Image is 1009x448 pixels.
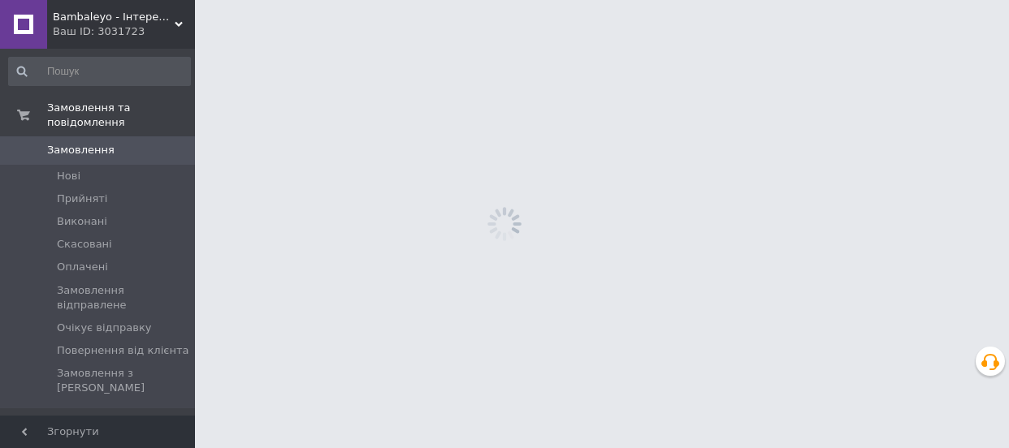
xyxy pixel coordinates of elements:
span: Оплачені [57,260,108,274]
span: Замовлення відправлене [57,283,189,312]
span: Очікує відправку [57,321,152,335]
div: Ваш ID: 3031723 [53,24,195,39]
span: Прийняті [57,192,107,206]
span: Bambaleyo - Інтеренет магазин оригінальних дитячих іграшок [53,10,175,24]
span: Повідомлення [47,415,126,429]
span: Скасовані [57,237,112,252]
span: Замовлення [47,143,115,157]
span: Замовлення з [PERSON_NAME] [57,366,189,395]
span: Повернення від клієнта [57,343,188,358]
input: Пошук [8,57,191,86]
span: Нові [57,169,80,183]
span: Виконані [57,214,107,229]
span: Замовлення та повідомлення [47,101,195,130]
